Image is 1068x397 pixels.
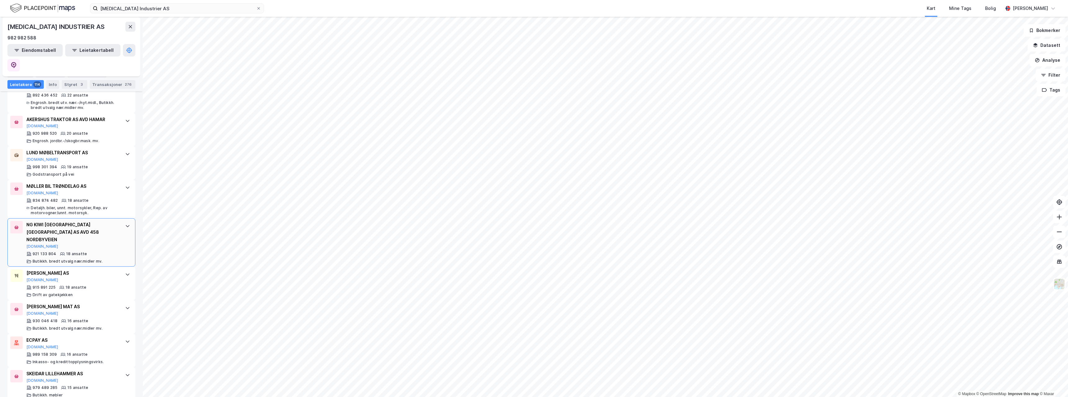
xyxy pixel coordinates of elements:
div: Detaljh. biler, unnt. motorsykler, Rep. av motorvogner/unnt. motorsyk. [31,205,119,215]
div: [PERSON_NAME] [1013,5,1048,12]
div: 19 ansatte [67,165,88,169]
div: 16 ansatte [67,352,88,357]
div: 989 158 309 [33,352,57,357]
div: Godstransport på vei [33,172,74,177]
iframe: Chat Widget [1037,367,1068,397]
div: Styret [62,80,87,89]
button: [DOMAIN_NAME] [26,191,58,196]
div: 16 ansatte [67,318,88,323]
div: 834 874 482 [33,198,58,203]
div: ECPAY AS [26,336,119,344]
img: Z [1053,278,1065,290]
div: 921 133 804 [33,251,56,256]
button: Bokmerker [1024,24,1066,37]
div: 920 988 520 [33,131,57,136]
div: 979 489 285 [33,385,57,390]
div: [PERSON_NAME] AS [26,269,119,277]
img: logo.f888ab2527a4732fd821a326f86c7f29.svg [10,3,75,14]
button: Datasett [1028,39,1066,52]
div: 20 ansatte [67,131,88,136]
div: [PERSON_NAME] MAT AS [26,303,119,310]
div: 930 046 418 [33,318,57,323]
div: NG KIWI [GEOGRAPHIC_DATA] [GEOGRAPHIC_DATA] AS AVD 458 NORDBYVEIEN [26,221,119,243]
button: [DOMAIN_NAME] [26,124,58,129]
div: 276 [124,81,133,88]
div: [MEDICAL_DATA] INDUSTRIER AS [7,22,106,32]
div: 18 ansatte [68,198,88,203]
div: Kontrollprogram for chat [1037,367,1068,397]
button: Analyse [1030,54,1066,66]
button: Leietakertabell [65,44,120,56]
div: Inkasso- og kredittopplysningsvirks. [33,359,104,364]
div: Kart [927,5,935,12]
div: Leietakere [7,80,44,89]
div: LUND MØBELTRANSPORT AS [26,149,119,156]
div: 18 ansatte [66,251,87,256]
div: Info [46,80,59,89]
div: 982 982 588 [7,34,36,42]
div: 15 ansatte [67,385,88,390]
button: [DOMAIN_NAME] [26,277,58,282]
div: 18 ansatte [66,285,86,290]
div: 114 [33,81,41,88]
a: Mapbox [958,392,975,396]
div: 998 301 394 [33,165,57,169]
button: Eiendomstabell [7,44,63,56]
button: [DOMAIN_NAME] [26,378,58,383]
button: [DOMAIN_NAME] [26,311,58,316]
a: OpenStreetMap [976,392,1007,396]
a: Improve this map [1008,392,1039,396]
div: 892 436 452 [33,93,57,98]
button: Tags [1037,84,1066,96]
button: [DOMAIN_NAME] [26,157,58,162]
div: Mine Tags [949,5,971,12]
button: [DOMAIN_NAME] [26,345,58,350]
input: Søk på adresse, matrikkel, gårdeiere, leietakere eller personer [98,4,256,13]
div: 3 [79,81,85,88]
div: 915 891 225 [33,285,56,290]
div: SKEIDAR LILLEHAMMER AS [26,370,119,377]
div: Bolig [985,5,996,12]
div: Butikkh. bredt utvalg nær.midler mv. [33,259,102,264]
div: Engrosh. bredt utv. nær.-/nyt.midl., Butikkh. bredt utvalg nær.midler mv. [31,100,119,110]
div: Transaksjoner [90,80,135,89]
div: Butikkh. bredt utvalg nær.midler mv. [33,326,102,331]
div: AKERSHUS TRAKTOR AS AVD HAMAR [26,116,119,123]
button: Filter [1036,69,1066,81]
button: [DOMAIN_NAME] [26,244,58,249]
div: MØLLER BIL TRØNDELAG AS [26,183,119,190]
div: Drift av gatekjøkken [33,292,73,297]
div: Engrosh. jordbr.-/skogbr.mask. mv. [33,138,99,143]
div: 22 ansatte [67,93,88,98]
